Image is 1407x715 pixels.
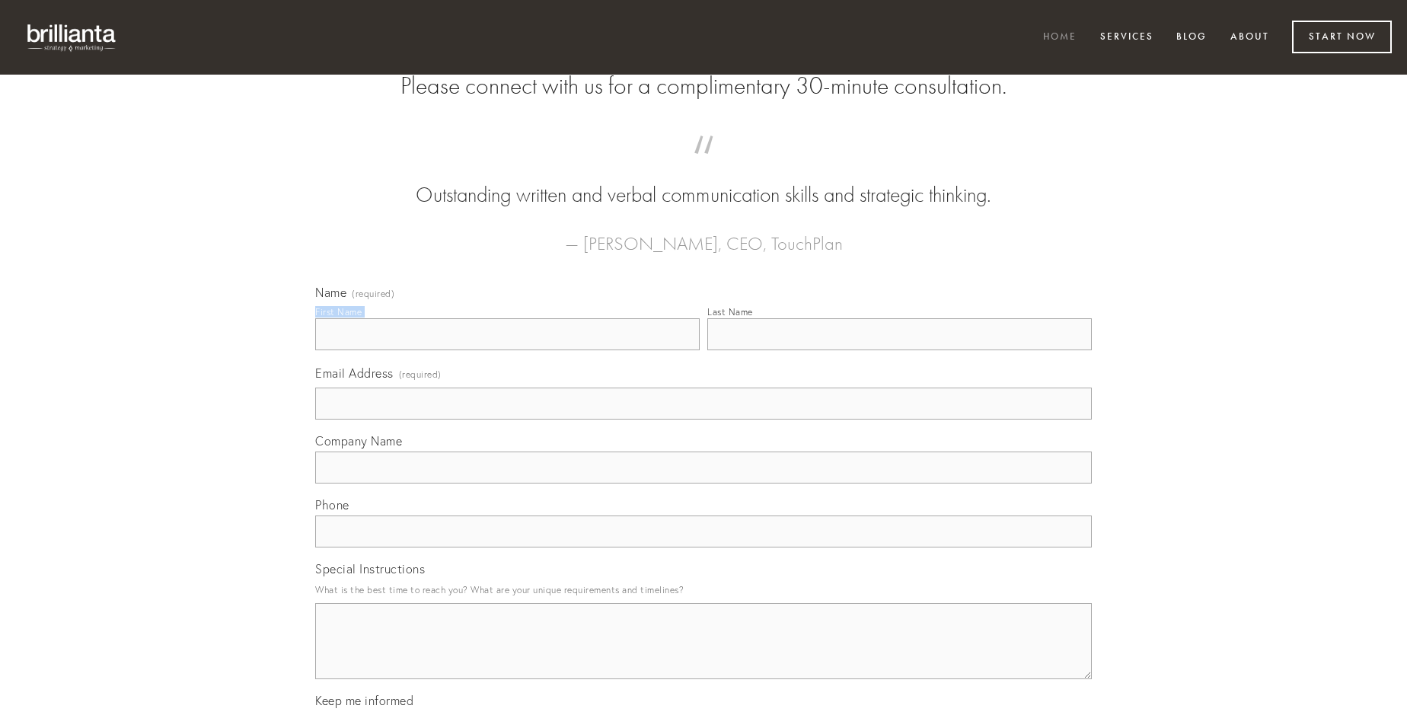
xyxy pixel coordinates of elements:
[315,433,402,448] span: Company Name
[1220,25,1279,50] a: About
[1090,25,1163,50] a: Services
[315,579,1092,600] p: What is the best time to reach you? What are your unique requirements and timelines?
[352,289,394,298] span: (required)
[399,364,442,385] span: (required)
[707,306,753,318] div: Last Name
[315,693,413,708] span: Keep me informed
[1033,25,1086,50] a: Home
[1292,21,1392,53] a: Start Now
[315,285,346,300] span: Name
[315,497,349,512] span: Phone
[340,210,1067,259] figcaption: — [PERSON_NAME], CEO, TouchPlan
[315,561,425,576] span: Special Instructions
[315,72,1092,101] h2: Please connect with us for a complimentary 30-minute consultation.
[315,306,362,318] div: First Name
[15,15,129,59] img: brillianta - research, strategy, marketing
[1166,25,1217,50] a: Blog
[340,151,1067,210] blockquote: Outstanding written and verbal communication skills and strategic thinking.
[340,151,1067,180] span: “
[315,365,394,381] span: Email Address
